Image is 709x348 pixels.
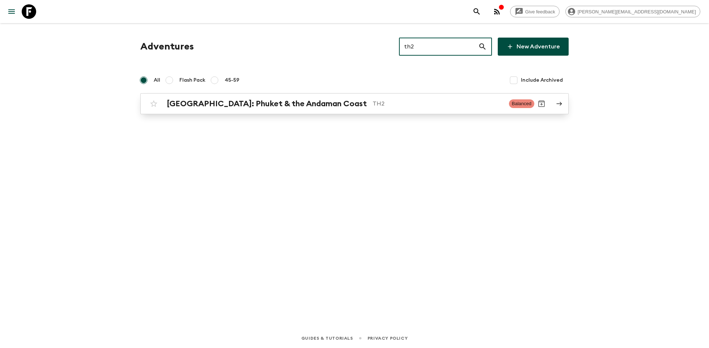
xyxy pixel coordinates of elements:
a: Guides & Tutorials [301,334,353,342]
button: Archive [534,96,549,111]
h1: Adventures [140,39,194,54]
p: TH2 [373,99,503,108]
span: All [154,77,160,84]
button: search adventures [470,4,484,19]
span: Include Archived [521,77,563,84]
span: 45-59 [225,77,239,84]
a: New Adventure [498,38,569,56]
h2: [GEOGRAPHIC_DATA]: Phuket & the Andaman Coast [167,99,367,108]
a: Give feedback [510,6,560,17]
input: e.g. AR1, Argentina [399,36,478,57]
span: Give feedback [521,9,559,14]
button: menu [4,4,19,19]
span: [PERSON_NAME][EMAIL_ADDRESS][DOMAIN_NAME] [574,9,700,14]
span: Balanced [509,99,534,108]
span: Flash Pack [179,77,205,84]
div: [PERSON_NAME][EMAIL_ADDRESS][DOMAIN_NAME] [565,6,700,17]
a: Privacy Policy [368,334,408,342]
a: [GEOGRAPHIC_DATA]: Phuket & the Andaman CoastTH2BalancedArchive [140,93,569,114]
